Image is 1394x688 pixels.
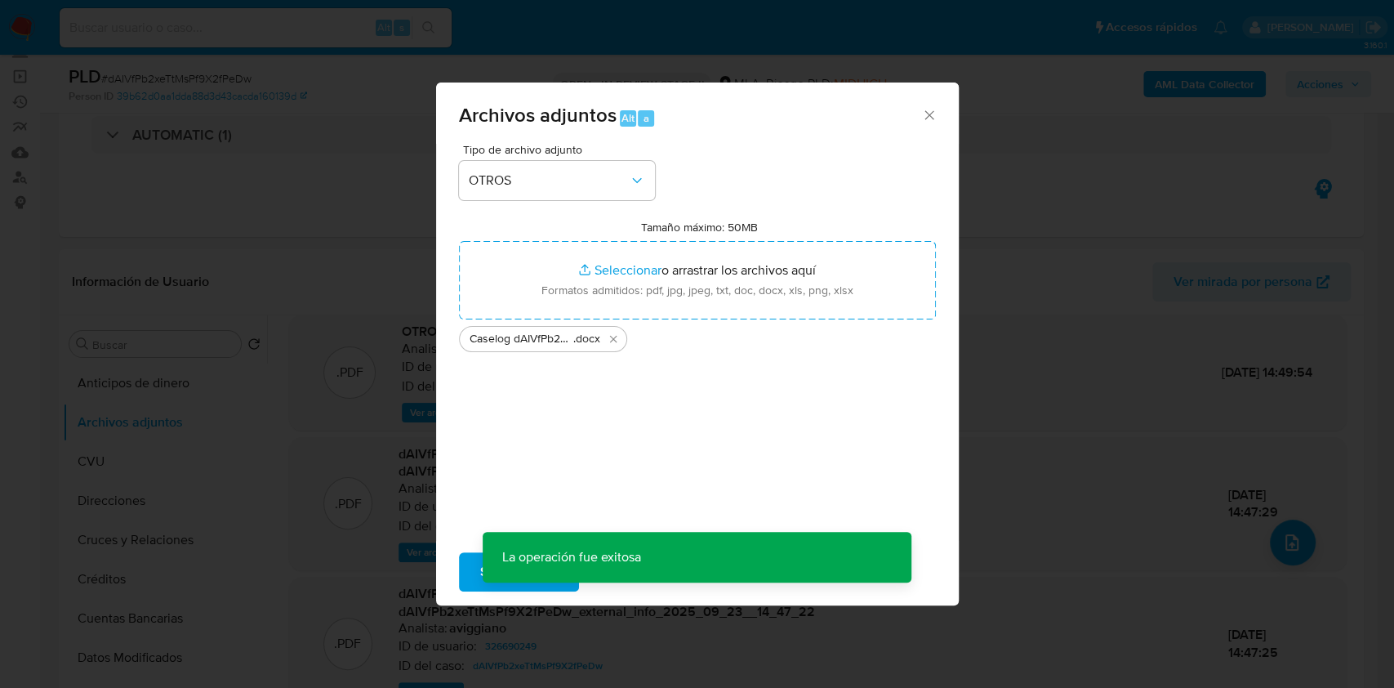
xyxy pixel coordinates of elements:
[480,554,558,590] span: Subir archivo
[469,172,629,189] span: OTROS
[621,110,635,126] span: Alt
[459,319,936,352] ul: Archivos seleccionados
[459,552,579,592] button: Subir archivo
[603,329,623,349] button: Eliminar Caselog dAIVfPb2xeTtMsPf9X2fPeDw_2025_09_17_12_29_59.docx
[921,107,936,122] button: Cerrar
[641,220,758,235] label: Tamaño máximo: 50MB
[463,144,659,155] span: Tipo de archivo adjunto
[483,532,661,583] p: La operación fue exitosa
[573,331,600,347] span: .docx
[459,101,617,129] span: Archivos adjuntos
[459,161,655,200] button: OTROS
[607,554,660,590] span: Cancelar
[470,331,573,347] span: Caselog dAIVfPb2xeTtMsPf9X2fPeDw_2025_09_17_12_29_59
[644,110,649,126] span: a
